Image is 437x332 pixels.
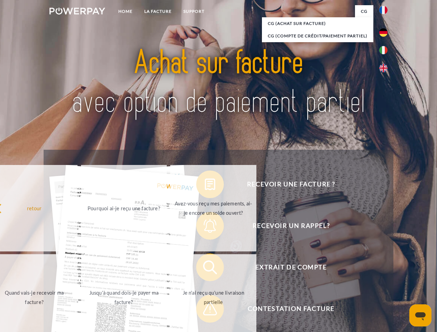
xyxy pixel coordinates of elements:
[262,30,373,42] a: CG (Compte de crédit/paiement partiel)
[66,33,371,132] img: title-powerpay_fr.svg
[355,5,373,18] a: CG
[206,253,376,281] span: Extrait de compte
[379,64,388,72] img: en
[85,288,163,307] div: Jusqu'à quand dois-je payer ma facture?
[112,5,138,18] a: Home
[174,288,252,307] div: Je n'ai reçu qu'une livraison partielle
[262,17,373,30] a: CG (achat sur facture)
[206,295,376,323] span: Contestation Facture
[379,46,388,54] img: it
[206,212,376,240] span: Recevoir un rappel?
[138,5,177,18] a: LA FACTURE
[49,8,105,15] img: logo-powerpay-white.svg
[206,170,376,198] span: Recevoir une facture ?
[196,295,376,323] button: Contestation Facture
[196,253,376,281] button: Extrait de compte
[379,6,388,14] img: fr
[177,5,210,18] a: Support
[196,170,376,198] button: Recevoir une facture ?
[379,28,388,37] img: de
[409,304,431,326] iframe: Bouton de lancement de la fenêtre de messagerie
[85,203,163,213] div: Pourquoi ai-je reçu une facture?
[170,165,256,251] a: Avez-vous reçu mes paiements, ai-je encore un solde ouvert?
[174,199,252,218] div: Avez-vous reçu mes paiements, ai-je encore un solde ouvert?
[196,212,376,240] button: Recevoir un rappel?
